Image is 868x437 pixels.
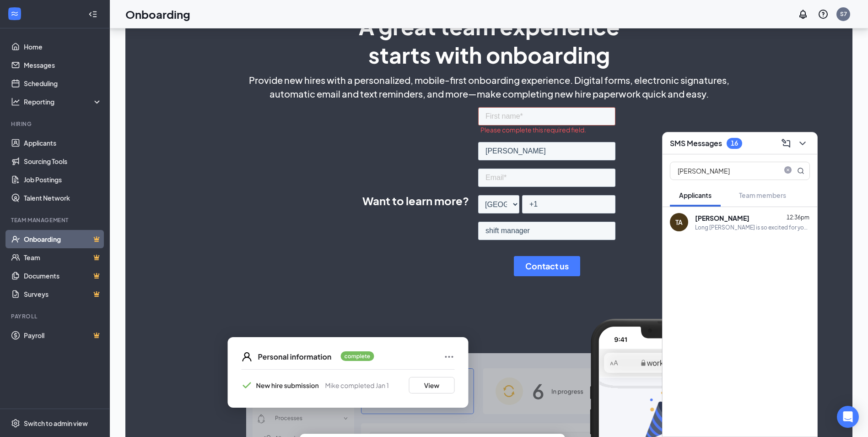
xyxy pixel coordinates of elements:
[24,97,102,106] div: Reporting
[11,419,20,428] svg: Settings
[795,136,810,151] button: ChevronDown
[695,214,749,222] b: [PERSON_NAME]
[818,9,829,20] svg: QuestionInfo
[24,74,102,93] a: Scheduling
[675,218,683,227] div: TA
[695,224,810,231] div: Long [PERSON_NAME] is so excited for you to join our team! Do you know anyone else who might be i...
[24,419,88,428] div: Switch to admin view
[24,134,102,152] a: Applicants
[24,38,102,56] a: Home
[798,9,809,20] svg: Notifications
[781,138,792,149] svg: ComposeMessage
[24,285,102,303] a: SurveysCrown
[24,267,102,285] a: DocumentsCrown
[24,230,102,248] a: OnboardingCrown
[125,6,190,22] h1: Onboarding
[837,406,859,428] div: Open Intercom Messenger
[368,41,610,69] span: starts with onboarding
[679,191,712,199] span: Applicants
[24,56,102,74] a: Messages
[10,9,19,18] svg: WorkstreamLogo
[24,152,102,170] a: Sourcing Tools
[249,73,729,87] span: Provide new hires with a personalized, mobile-first onboarding experience. Digital forms, electro...
[270,87,709,101] span: automatic email and text reminders, and more—make completing new hire paperwork quick and easy.
[24,189,102,207] a: Talent Network
[88,10,97,19] svg: Collapse
[840,10,847,18] div: S7
[11,216,100,224] div: Team Management
[11,120,100,128] div: Hiring
[779,136,793,151] button: ComposeMessage
[787,214,809,221] span: 12:36pm
[782,166,793,175] span: close-circle
[797,138,808,149] svg: ChevronDown
[731,139,738,147] div: 16
[670,138,722,148] h3: SMS Messages
[797,167,804,175] svg: MagnifyingGlass
[24,170,102,189] a: Job Postings
[478,105,615,282] iframe: Form 0
[24,248,102,267] a: TeamCrown
[24,326,102,344] a: PayrollCrown
[11,312,100,320] div: Payroll
[11,97,20,106] svg: Analysis
[782,166,793,174] span: close-circle
[670,162,779,180] input: Search applicant
[362,192,469,209] span: Want to learn more?
[739,191,786,199] span: Team members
